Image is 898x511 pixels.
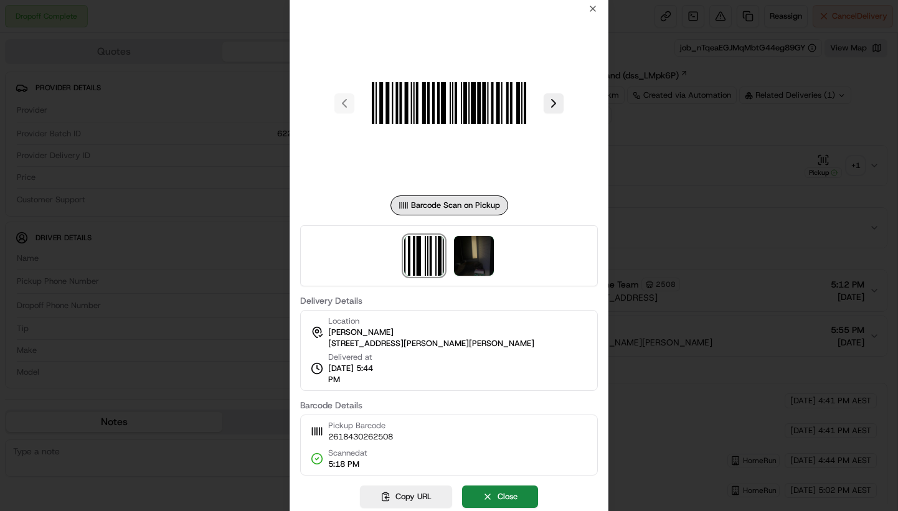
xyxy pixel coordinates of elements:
span: [DATE] 5:44 PM [328,363,385,385]
span: Pickup Barcode [328,420,393,431]
img: Nash [12,12,37,37]
label: Delivery Details [300,296,598,305]
a: Powered byPylon [88,210,151,220]
span: [PERSON_NAME] [328,327,394,338]
div: 📗 [12,182,22,192]
span: Delivered at [328,352,385,363]
div: 💻 [105,182,115,192]
a: 📗Knowledge Base [7,176,100,198]
span: API Documentation [118,180,200,193]
span: Scanned at [328,448,367,459]
img: barcode_scan_on_pickup image [404,236,444,276]
span: 5:18 PM [328,459,367,470]
button: Close [462,485,538,508]
div: We're available if you need us! [42,131,158,141]
img: barcode_scan_on_pickup image [359,14,539,193]
a: 💻API Documentation [100,176,205,198]
span: Knowledge Base [25,180,95,193]
img: 1736555255976-a54dd68f-1ca7-489b-9aae-adbdc363a1c4 [12,119,35,141]
button: Start new chat [212,123,227,138]
span: 2618430262508 [328,431,393,443]
div: Start new chat [42,119,204,131]
input: Clear [32,80,206,93]
div: Barcode Scan on Pickup [390,195,508,215]
button: Copy URL [360,485,452,508]
span: Pylon [124,211,151,220]
span: [STREET_ADDRESS][PERSON_NAME][PERSON_NAME] [328,338,534,349]
label: Barcode Details [300,401,598,410]
span: Location [328,316,359,327]
p: Welcome 👋 [12,50,227,70]
img: photo_proof_of_delivery image [454,236,494,276]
